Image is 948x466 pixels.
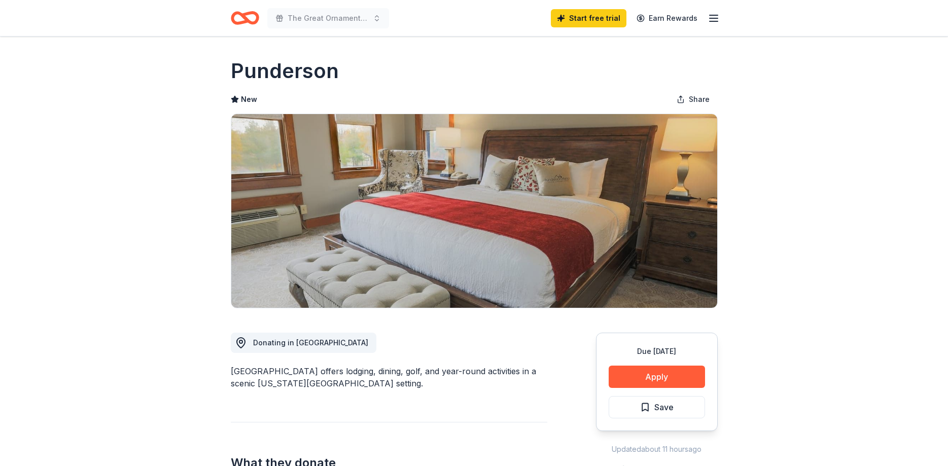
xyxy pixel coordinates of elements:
span: Share [689,93,710,105]
button: Share [669,89,718,110]
button: Apply [609,366,705,388]
button: The Great Ornament [PERSON_NAME] [267,8,389,28]
div: Updated about 11 hours ago [596,443,718,455]
a: Start free trial [551,9,626,27]
img: Image for Punderson [231,114,717,308]
a: Home [231,6,259,30]
div: [GEOGRAPHIC_DATA] offers lodging, dining, golf, and year-round activities in a scenic [US_STATE][... [231,365,547,389]
span: Donating in [GEOGRAPHIC_DATA] [253,338,368,347]
button: Save [609,396,705,418]
span: New [241,93,257,105]
span: Save [654,401,674,414]
a: Earn Rewards [630,9,704,27]
span: The Great Ornament [PERSON_NAME] [288,12,369,24]
div: Due [DATE] [609,345,705,357]
h1: Punderson [231,57,339,85]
